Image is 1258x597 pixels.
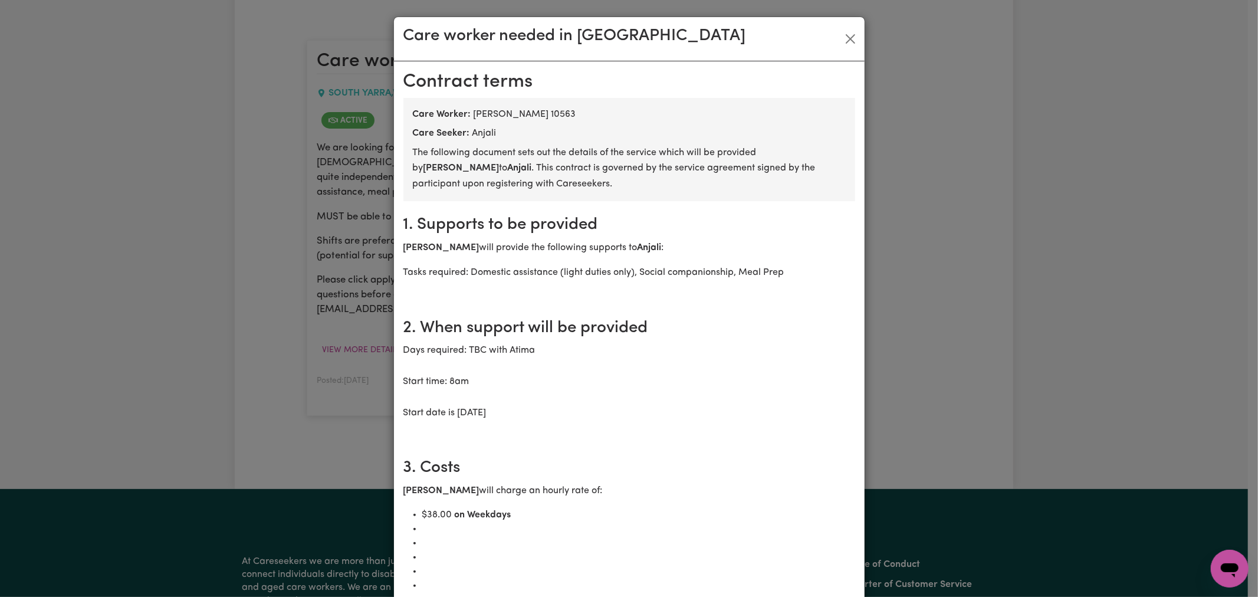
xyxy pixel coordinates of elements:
[403,319,855,339] h2: 2. When support will be provided
[403,243,479,252] b: [PERSON_NAME]
[413,145,846,192] p: The following document sets out the details of the service which will be provided by to . This co...
[403,458,855,478] h2: 3. Costs
[455,510,511,520] b: on Weekdays
[413,129,470,138] b: Care Seeker:
[403,240,855,255] p: will provide the following supports to :
[403,265,855,280] p: Tasks required: Domestic assistance (light duties only), Social companionship, Meal Prep
[423,163,500,173] b: [PERSON_NAME]
[403,27,746,47] h3: Care worker needed in [GEOGRAPHIC_DATA]
[1211,550,1249,588] iframe: Button to launch messaging window
[403,486,479,496] b: [PERSON_NAME]
[422,510,452,520] span: $ 38.00
[403,483,855,498] p: will charge an hourly rate of:
[403,215,855,235] h2: 1. Supports to be provided
[413,107,846,122] div: [PERSON_NAME] 10563
[413,126,846,140] div: Anjali
[403,71,855,93] h2: Contract terms
[508,163,532,173] b: Anjali
[638,243,662,252] b: Anjali
[841,29,860,48] button: Close
[403,343,855,421] p: Days required: TBC with Atima Start time: 8am Start date is [DATE]
[413,110,471,119] b: Care Worker:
